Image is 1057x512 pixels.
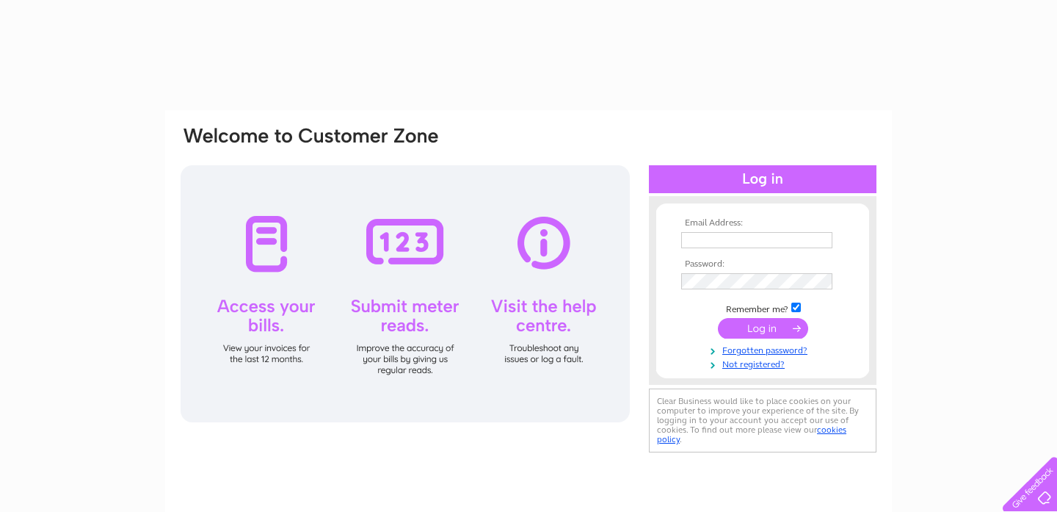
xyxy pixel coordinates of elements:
a: Not registered? [681,356,848,370]
a: cookies policy [657,425,846,444]
div: Clear Business would like to place cookies on your computer to improve your experience of the sit... [649,389,876,452]
a: Forgotten password? [681,342,848,356]
th: Email Address: [678,218,848,228]
input: Submit [718,318,808,339]
th: Password: [678,259,848,270]
td: Remember me? [678,300,848,315]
